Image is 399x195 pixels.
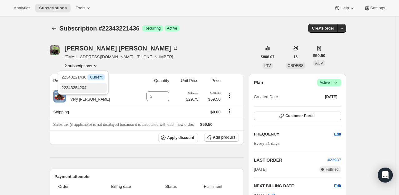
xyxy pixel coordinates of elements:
span: Add product [213,135,235,140]
span: Edit [334,131,341,137]
span: Sales tax (if applicable) is not displayed because it is calculated with each new order. [53,122,194,127]
button: Help [330,4,359,12]
button: Add product [204,133,239,142]
button: Shipping actions [224,108,234,115]
span: $50.50 [313,53,325,59]
button: $808.07 [257,53,278,61]
span: Fulfillment [191,183,235,190]
h2: LAST ORDER [254,157,328,163]
span: $0.00 [210,110,221,114]
th: Shipping [50,105,135,119]
th: Price [200,74,223,88]
button: Customer Portal [254,112,341,120]
button: 22343254204 [60,83,107,93]
span: Subscription #22343221436 [60,25,140,32]
span: $59.50 [200,122,213,127]
span: Audrey Adams [50,45,60,55]
button: Subscriptions [50,24,58,33]
button: Settings [360,4,389,12]
span: Billing date [91,183,151,190]
th: Quantity [135,74,171,88]
span: AOV [315,61,323,65]
span: Analytics [14,6,30,11]
span: ORDERS [288,64,303,68]
span: [EMAIL_ADDRESS][DOMAIN_NAME] · [PHONE_NUMBER] [65,54,179,60]
span: Status [155,183,187,190]
span: [DATE] [254,166,267,173]
a: #23987 [328,158,341,162]
button: Create order [308,24,338,33]
small: $35.00 [188,91,198,95]
span: | [331,80,332,85]
span: Every 21 days [254,141,279,146]
button: 16 [290,53,301,61]
th: Order [55,180,90,193]
img: product img [53,90,66,102]
span: Recurring [145,26,161,31]
h2: Plan [254,79,263,86]
button: Apply discount [158,133,198,142]
span: [DATE] [325,94,337,99]
span: 22343254204 [62,85,86,90]
th: Unit Price [171,74,200,88]
button: Tools [72,4,95,12]
span: Tools [76,6,85,11]
span: LTV [264,64,271,68]
h2: NEXT BILLING DATE [254,183,334,189]
span: Subscriptions [39,6,67,11]
span: Apply discount [167,135,194,140]
h2: Payment attempts [55,174,239,180]
span: Fulfilled [326,167,338,172]
small: $70.00 [210,91,220,95]
span: Customer Portal [285,113,314,118]
button: 22343221436 InfoCurrent [60,72,107,82]
button: Analytics [10,4,34,12]
button: Subscriptions [35,4,71,12]
span: 22343221436 [62,75,105,79]
span: $808.07 [261,55,274,59]
span: $59.50 [202,96,221,102]
button: Product actions [65,63,99,69]
button: [DATE] [321,93,341,101]
span: Current [90,75,102,80]
th: Product [50,74,135,88]
span: 16 [293,55,298,59]
span: Create order [312,26,334,31]
span: Help [340,6,349,11]
span: $29.75 [186,96,199,102]
div: [PERSON_NAME] [PERSON_NAME] [65,45,179,51]
span: Created Date [254,94,278,100]
button: Edit [334,183,341,189]
div: Open Intercom Messenger [378,168,393,183]
button: Edit [330,129,345,139]
h2: FREQUENCY [254,131,334,137]
span: Active [320,79,339,86]
span: Settings [370,6,385,11]
button: #23987 [328,157,341,163]
span: Active [167,26,177,31]
button: Product actions [224,92,234,99]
